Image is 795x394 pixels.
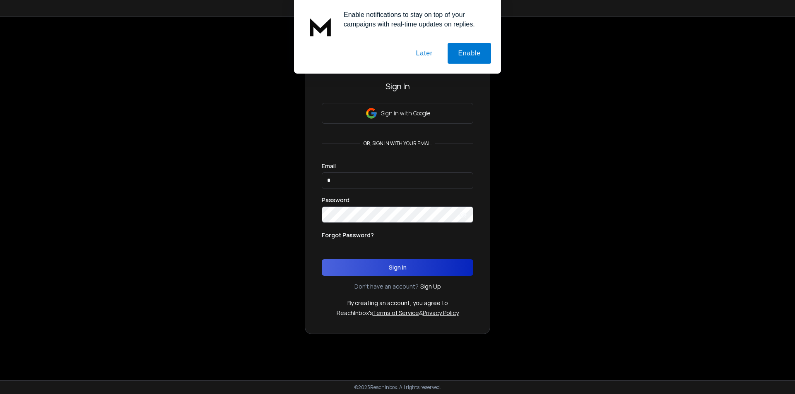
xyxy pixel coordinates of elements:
[322,259,473,276] button: Sign In
[322,231,374,239] p: Forgot Password?
[360,140,435,147] p: or, sign in with your email
[322,103,473,124] button: Sign in with Google
[337,10,491,29] div: Enable notifications to stay on top of your campaigns with real-time updates on replies.
[420,282,441,291] a: Sign Up
[423,309,459,317] a: Privacy Policy
[322,197,349,203] label: Password
[373,309,419,317] a: Terms of Service
[354,282,419,291] p: Don't have an account?
[304,10,337,43] img: notification icon
[322,81,473,92] h3: Sign In
[381,109,430,117] p: Sign in with Google
[347,299,448,307] p: By creating an account, you agree to
[337,309,459,317] p: ReachInbox's &
[448,43,491,64] button: Enable
[405,43,443,64] button: Later
[354,384,441,391] p: © 2025 Reachinbox. All rights reserved.
[322,163,336,169] label: Email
